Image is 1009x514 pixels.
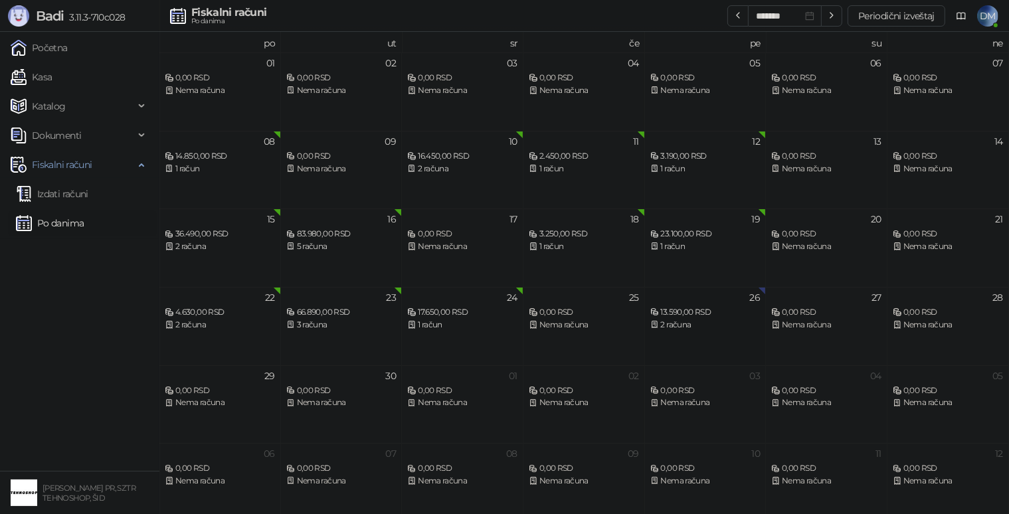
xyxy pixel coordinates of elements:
a: Početna [11,35,68,61]
div: 3.190,00 RSD [650,150,761,163]
div: 01 [266,58,275,68]
td: 2025-09-21 [887,209,1009,287]
div: 5 računa [286,240,397,253]
div: 04 [628,58,639,68]
div: 1 račun [650,163,761,175]
td: 2025-09-12 [645,131,767,209]
div: 0,00 RSD [771,462,881,475]
div: 05 [749,58,760,68]
div: 17 [509,214,517,224]
div: 0,00 RSD [771,306,881,319]
div: 17.650,00 RSD [407,306,517,319]
td: 2025-09-23 [281,287,403,365]
span: Fiskalni računi [32,151,92,178]
div: 15 [267,214,275,224]
div: 0,00 RSD [529,72,639,84]
div: Nema računa [771,319,881,331]
td: 2025-09-08 [159,131,281,209]
div: 08 [264,137,275,146]
div: 3.250,00 RSD [529,228,639,240]
td: 2025-09-03 [402,52,523,131]
td: 2025-09-15 [159,209,281,287]
div: 11 [875,449,881,458]
td: 2025-09-02 [281,52,403,131]
div: 23 [387,293,397,302]
td: 2025-09-18 [523,209,645,287]
span: DM [977,5,998,27]
div: 04 [870,371,881,381]
div: 83.980,00 RSD [286,228,397,240]
div: 06 [264,449,275,458]
td: 2025-09-11 [523,131,645,209]
div: 0,00 RSD [165,462,275,475]
div: Nema računa [529,475,639,487]
div: 0,00 RSD [893,72,1003,84]
div: 13 [873,137,881,146]
td: 2025-09-22 [159,287,281,365]
div: 0,00 RSD [286,385,397,397]
div: 0,00 RSD [165,385,275,397]
td: 2025-09-16 [281,209,403,287]
div: 1 račun [529,240,639,253]
th: pe [645,32,767,52]
th: ne [887,32,1009,52]
div: 0,00 RSD [893,462,1003,475]
div: 10 [751,449,760,458]
div: 2.450,00 RSD [529,150,639,163]
small: [PERSON_NAME] PR, SZTR TEHNOSHOP, ŠID [43,483,136,503]
td: 2025-09-17 [402,209,523,287]
div: 16 [388,214,397,224]
th: po [159,32,281,52]
div: Nema računa [529,84,639,97]
td: 2025-10-05 [887,365,1009,444]
div: Nema računa [893,240,1003,253]
div: 18 [630,214,639,224]
div: Nema računa [407,84,517,97]
div: 16.450,00 RSD [407,150,517,163]
div: 29 [264,371,275,381]
a: Po danima [16,210,84,236]
div: 25 [629,293,639,302]
td: 2025-09-19 [645,209,767,287]
div: Nema računa [771,475,881,487]
div: Nema računa [893,163,1003,175]
div: 0,00 RSD [529,306,639,319]
th: su [766,32,887,52]
div: 66.890,00 RSD [286,306,397,319]
div: 06 [870,58,881,68]
button: Periodični izveštaj [848,5,945,27]
div: 27 [871,293,881,302]
div: Nema računa [771,396,881,409]
div: 2 računa [407,163,517,175]
div: 0,00 RSD [286,462,397,475]
div: 0,00 RSD [407,462,517,475]
td: 2025-09-09 [281,131,403,209]
a: Izdati računi [16,181,88,207]
div: Nema računa [771,84,881,97]
div: Nema računa [529,396,639,409]
div: 20 [871,214,881,224]
div: 26 [749,293,760,302]
div: 22 [265,293,275,302]
div: 0,00 RSD [529,462,639,475]
div: 4.630,00 RSD [165,306,275,319]
div: 21 [995,214,1003,224]
div: 03 [507,58,517,68]
div: Fiskalni računi [191,7,266,18]
img: Logo [8,5,29,27]
div: 0,00 RSD [286,150,397,163]
div: 1 račun [165,163,275,175]
div: 02 [386,58,397,68]
div: Nema računa [650,396,761,409]
td: 2025-10-04 [766,365,887,444]
div: 01 [509,371,517,381]
div: Nema računa [771,163,881,175]
div: Nema računa [286,84,397,97]
img: 64x64-companyLogo-68805acf-9e22-4a20-bcb3-9756868d3d19.jpeg [11,479,37,506]
div: Nema računa [893,319,1003,331]
div: 14.850,00 RSD [165,150,275,163]
div: 19 [751,214,760,224]
div: 2 računa [165,240,275,253]
div: 0,00 RSD [893,228,1003,240]
td: 2025-09-07 [887,52,1009,131]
